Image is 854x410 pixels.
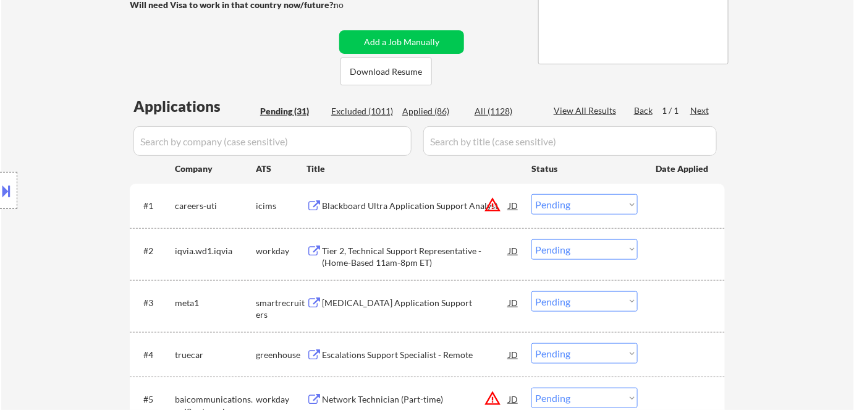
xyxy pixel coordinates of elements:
div: Pending (31) [260,105,322,117]
div: JD [507,194,520,216]
div: All (1128) [475,105,536,117]
div: Date Applied [656,163,710,175]
input: Search by title (case sensitive) [423,126,717,156]
div: Network Technician (Part-time) [322,393,509,406]
div: #5 [143,393,165,406]
div: JD [507,239,520,262]
div: greenhouse [256,349,307,361]
div: JD [507,291,520,314]
div: Title [307,163,520,175]
button: warning_amber [484,390,501,407]
div: 1 / 1 [662,105,690,117]
button: warning_amber [484,196,501,213]
div: JD [507,388,520,410]
div: View All Results [554,105,620,117]
div: icims [256,200,307,212]
div: truecar [175,349,256,361]
div: #4 [143,349,165,361]
div: Back [634,105,654,117]
div: workday [256,245,307,257]
div: JD [507,343,520,365]
input: Search by company (case sensitive) [133,126,412,156]
button: Add a Job Manually [339,30,464,54]
div: Applied (86) [402,105,464,117]
div: smartrecruiters [256,297,307,321]
div: Escalations Support Specialist - Remote [322,349,509,361]
div: Status [531,157,638,179]
button: Download Resume [340,58,432,85]
div: Next [690,105,710,117]
div: Excluded (1011) [331,105,393,117]
div: Tier 2, Technical Support Representative - (Home-Based 11am-8pm ET) [322,245,509,269]
div: workday [256,393,307,406]
div: ATS [256,163,307,175]
div: Blackboard Ultra Application Support Analyst [322,200,509,212]
div: [MEDICAL_DATA] Application Support [322,297,509,309]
